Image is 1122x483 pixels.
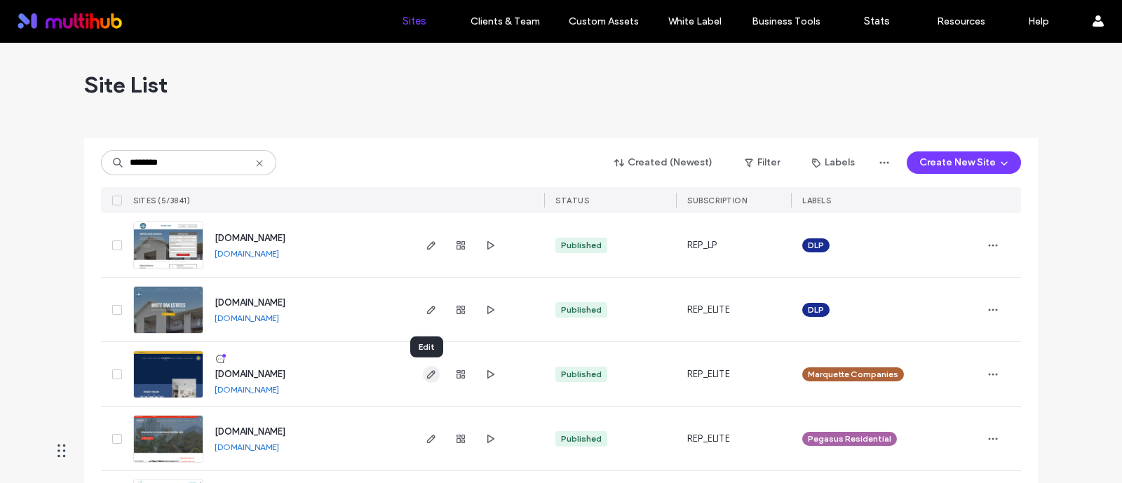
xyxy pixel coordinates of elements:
[215,384,279,395] a: [DOMAIN_NAME]
[1028,15,1049,27] label: Help
[907,151,1021,174] button: Create New Site
[752,15,820,27] label: Business Tools
[215,442,279,452] a: [DOMAIN_NAME]
[687,303,730,317] span: REP_ELITE
[808,433,891,445] span: Pegasus Residential
[555,196,589,205] span: STATUS
[808,239,824,252] span: DLP
[864,15,890,27] label: Stats
[687,432,730,446] span: REP_ELITE
[58,430,66,472] div: Drag
[687,238,717,252] span: REP_LP
[561,368,602,381] div: Published
[731,151,794,174] button: Filter
[84,71,168,99] span: Site List
[215,313,279,323] a: [DOMAIN_NAME]
[471,15,540,27] label: Clients & Team
[937,15,985,27] label: Resources
[410,336,443,358] div: Edit
[215,426,285,437] a: [DOMAIN_NAME]
[561,433,602,445] div: Published
[687,196,747,205] span: SUBSCRIPTION
[215,369,285,379] a: [DOMAIN_NAME]
[215,233,285,243] a: [DOMAIN_NAME]
[403,15,426,27] label: Sites
[569,15,639,27] label: Custom Assets
[668,15,722,27] label: White Label
[561,239,602,252] div: Published
[802,196,831,205] span: LABELS
[215,297,285,308] a: [DOMAIN_NAME]
[808,304,824,316] span: DLP
[133,196,190,205] span: SITES (5/3841)
[215,248,279,259] a: [DOMAIN_NAME]
[799,151,867,174] button: Labels
[808,368,898,381] span: Marquette Companies
[561,304,602,316] div: Published
[32,10,60,22] span: Help
[687,367,730,381] span: REP_ELITE
[602,151,725,174] button: Created (Newest)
